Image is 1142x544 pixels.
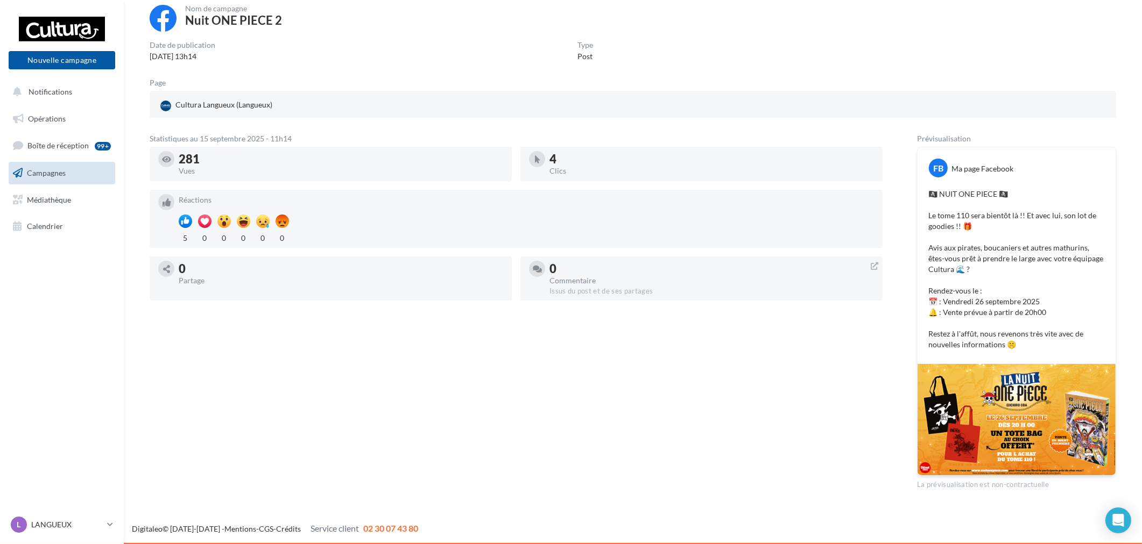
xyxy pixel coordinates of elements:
[917,476,1116,490] div: La prévisualisation est non-contractuelle
[150,135,883,142] div: Statistiques au 15 septembre 2025 - 11h14
[929,159,948,177] div: FB
[179,277,503,284] div: Partage
[29,87,72,96] span: Notifications
[6,108,117,130] a: Opérations
[158,97,475,113] a: Cultura Langueux (Langueux)
[9,51,115,69] button: Nouvelle campagne
[150,41,215,49] div: Date de publication
[158,97,274,113] div: Cultura Langueux (Langueux)
[928,189,1105,350] p: 🏴‍☠️ NUIT ONE PIECE 🏴‍☠️ Le tome 110 sera bientôt là !! Et avec lui, son lot de goodies !! 🎁 Avis...
[6,162,117,184] a: Campagnes
[549,153,874,165] div: 4
[95,142,111,151] div: 99+
[179,153,503,165] div: 281
[6,215,117,238] a: Calendrier
[179,263,503,275] div: 0
[27,168,66,177] span: Campagnes
[224,524,256,533] a: Mentions
[217,231,231,244] div: 0
[185,15,282,26] div: Nuit ONE PIECE 2
[198,231,212,244] div: 0
[549,287,874,296] div: Issus du post et de ses partages
[179,196,874,204] div: Réactions
[17,519,21,530] span: L
[256,231,270,244] div: 0
[6,189,117,211] a: Médiathèque
[917,135,1116,142] div: Prévisualisation
[132,524,163,533] a: Digitaleo
[951,163,1013,174] div: Ma page Facebook
[150,79,174,87] div: Page
[6,81,113,103] button: Notifications
[9,514,115,535] a: L LANGUEUX
[185,5,282,12] div: Nom de campagne
[31,519,103,530] p: LANGUEUX
[1105,507,1131,533] div: Open Intercom Messenger
[549,167,874,175] div: Clics
[132,524,418,533] span: © [DATE]-[DATE] - - -
[27,221,63,231] span: Calendrier
[549,263,874,275] div: 0
[237,231,250,244] div: 0
[179,167,503,175] div: Vues
[6,134,117,157] a: Boîte de réception99+
[150,51,215,62] div: [DATE] 13h14
[363,523,418,533] span: 02 30 07 43 80
[311,523,359,533] span: Service client
[577,51,593,62] div: Post
[28,114,66,123] span: Opérations
[577,41,593,49] div: Type
[276,231,289,244] div: 0
[549,277,874,284] div: Commentaire
[27,141,89,150] span: Boîte de réception
[276,524,301,533] a: Crédits
[179,231,192,244] div: 5
[27,195,71,204] span: Médiathèque
[259,524,273,533] a: CGS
